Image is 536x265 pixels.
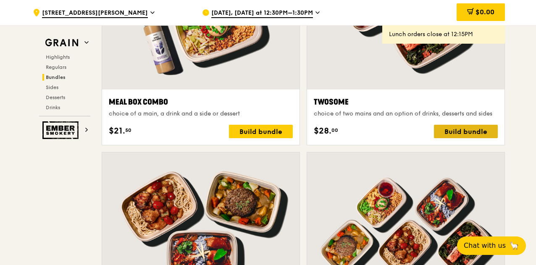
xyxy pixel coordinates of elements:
[42,9,148,18] span: [STREET_ADDRESS][PERSON_NAME]
[509,241,519,251] span: 🦙
[314,110,498,118] div: choice of two mains and an option of drinks, desserts and sides
[331,127,338,134] span: 00
[389,30,498,39] div: Lunch orders close at 12:15PM
[109,110,293,118] div: choice of a main, a drink and a side or dessert
[434,125,498,138] div: Build bundle
[42,35,81,50] img: Grain web logo
[314,96,498,108] div: Twosome
[229,125,293,138] div: Build bundle
[109,96,293,108] div: Meal Box Combo
[46,105,60,110] span: Drinks
[464,241,506,251] span: Chat with us
[46,84,58,90] span: Sides
[46,64,66,70] span: Regulars
[109,125,125,137] span: $21.
[46,94,65,100] span: Desserts
[314,125,331,137] span: $28.
[457,236,526,255] button: Chat with us🦙
[125,127,131,134] span: 50
[42,121,81,139] img: Ember Smokery web logo
[46,54,70,60] span: Highlights
[46,74,66,80] span: Bundles
[211,9,313,18] span: [DATE], [DATE] at 12:30PM–1:30PM
[476,8,494,16] span: $0.00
